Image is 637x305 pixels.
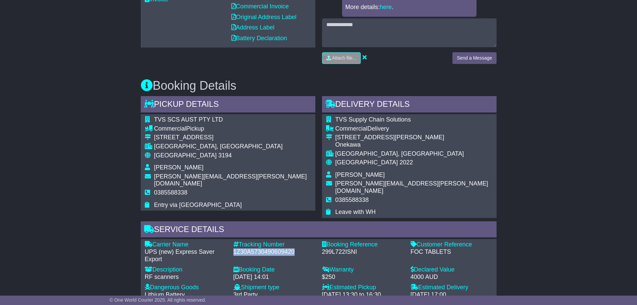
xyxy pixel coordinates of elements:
[154,125,311,133] div: Pickup
[345,4,473,11] p: More details: .
[322,266,404,274] div: Warranty
[154,116,223,123] span: TVS SCS AUST PTY LTD
[145,241,227,248] div: Carrier Name
[231,35,287,42] a: Battery Declaration
[154,164,204,171] span: [PERSON_NAME]
[411,274,493,281] div: 4000 AUD
[400,159,413,166] span: 2022
[335,171,385,178] span: [PERSON_NAME]
[218,152,232,159] span: 3194
[233,291,258,298] span: 3rd Party
[141,221,497,239] div: Service Details
[231,3,289,10] a: Commercial Invoice
[335,180,488,194] span: [PERSON_NAME][EMAIL_ADDRESS][PERSON_NAME][DOMAIN_NAME]
[145,266,227,274] div: Description
[322,291,404,299] div: [DATE] 13:30 to 16:30
[411,291,493,299] div: [DATE] 17:00
[335,125,493,133] div: Delivery
[231,14,297,20] a: Original Address Label
[154,173,307,187] span: [PERSON_NAME][EMAIL_ADDRESS][PERSON_NAME][DOMAIN_NAME]
[154,189,188,196] span: 0385588338
[322,248,404,256] div: 299L722ISNI
[110,297,206,303] span: © One World Courier 2025. All rights reserved.
[335,159,398,166] span: [GEOGRAPHIC_DATA]
[145,291,185,298] span: Lithium Battery
[335,150,493,158] div: [GEOGRAPHIC_DATA], [GEOGRAPHIC_DATA]
[322,284,404,291] div: Estimated Pickup
[322,274,404,281] div: $250
[411,241,493,248] div: Customer Reference
[411,266,493,274] div: Declared Value
[154,125,186,132] span: Commercial
[154,152,217,159] span: [GEOGRAPHIC_DATA]
[335,125,367,132] span: Commercial
[145,274,227,281] div: RF scanners
[154,134,311,141] div: [STREET_ADDRESS]
[145,248,227,263] div: UPS (new) Express Saver Export
[411,248,493,256] div: FOC TABLETS
[322,96,497,114] div: Delivery Details
[141,96,315,114] div: Pickup Details
[233,284,315,291] div: Shipment type
[233,266,315,274] div: Booking Date
[380,4,392,10] a: here
[322,241,404,248] div: Booking Reference
[154,143,311,150] div: [GEOGRAPHIC_DATA], [GEOGRAPHIC_DATA]
[233,274,315,281] div: [DATE] 14:01
[335,141,493,149] div: Onekawa
[335,209,376,215] span: Leave with WH
[335,134,493,141] div: [STREET_ADDRESS][PERSON_NAME]
[411,284,493,291] div: Estimated Delivery
[335,197,369,203] span: 0385588338
[233,241,315,248] div: Tracking Number
[141,79,497,92] h3: Booking Details
[145,284,227,291] div: Dangerous Goods
[231,24,275,31] a: Address Label
[452,52,496,64] button: Send a Message
[233,248,315,256] div: 1Z30A5730490609420
[335,116,411,123] span: TVS Supply Chain Solutions
[154,202,242,208] span: Entry via [GEOGRAPHIC_DATA]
